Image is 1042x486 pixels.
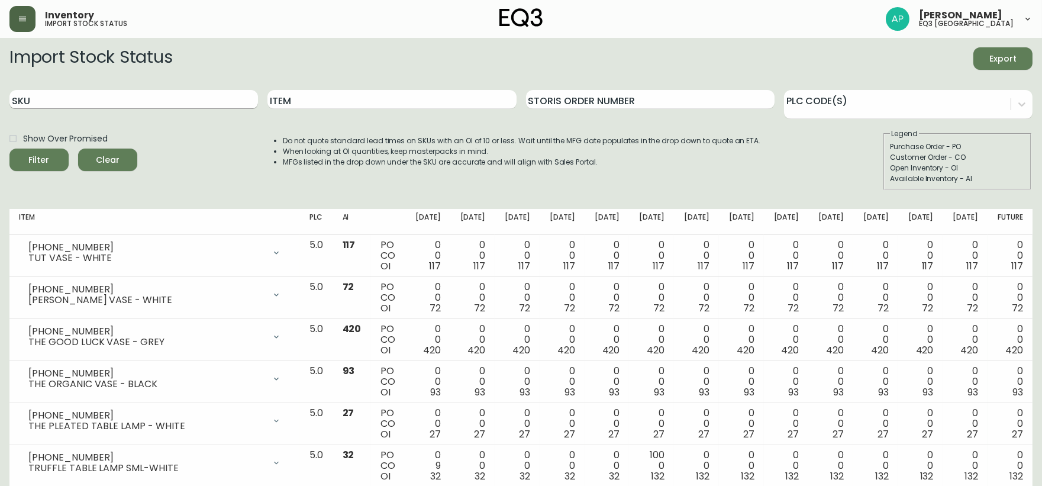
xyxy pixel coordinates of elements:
th: [DATE] [540,209,585,235]
div: 0 0 [594,450,620,482]
th: AI [333,209,372,235]
button: Clear [78,149,137,171]
span: 27 [743,427,754,441]
div: 0 0 [728,366,754,398]
span: 32 [430,469,441,483]
th: [DATE] [943,209,988,235]
th: PLC [300,209,333,235]
span: 420 [423,343,441,357]
span: 420 [647,343,664,357]
button: Filter [9,149,69,171]
div: 0 0 [908,240,934,272]
span: 27 [878,427,889,441]
div: 0 0 [594,408,620,440]
div: 0 0 [638,240,664,272]
span: 117 [473,259,485,273]
th: [DATE] [853,209,898,235]
span: Show Over Promised [23,133,108,145]
div: 0 0 [594,366,620,398]
span: 132 [964,469,978,483]
div: 0 0 [908,366,934,398]
div: PO CO [380,450,396,482]
span: 72 [922,301,934,315]
span: 420 [737,343,754,357]
th: [DATE] [450,209,495,235]
span: 72 [878,301,889,315]
div: 0 0 [683,240,709,272]
span: 27 [609,427,620,441]
div: 0 0 [728,408,754,440]
div: 0 0 [549,408,575,440]
div: PO CO [380,282,396,314]
div: 0 0 [818,450,844,482]
span: 72 [653,301,664,315]
th: [DATE] [898,209,943,235]
span: 117 [608,259,620,273]
span: Inventory [45,11,94,20]
span: OI [380,427,391,441]
div: 0 0 [594,282,620,314]
div: 0 0 [549,282,575,314]
span: 27 [833,427,844,441]
div: 0 0 [549,240,575,272]
div: 0 9 [415,450,441,482]
span: 117 [966,259,978,273]
span: 420 [557,343,575,357]
div: Open Inventory - OI [890,163,1025,173]
div: 0 0 [773,408,799,440]
div: 0 0 [683,408,709,440]
span: 117 [832,259,844,273]
span: 27 [922,427,934,441]
div: 0 0 [549,450,575,482]
div: 0 0 [638,324,664,356]
td: 5.0 [300,277,333,319]
span: 93 [833,385,844,399]
span: 32 [475,469,485,483]
span: 72 [788,301,799,315]
span: 117 [877,259,889,273]
span: 72 [343,280,354,294]
div: 0 0 [460,324,486,356]
div: 0 0 [997,240,1023,272]
span: OI [380,301,391,315]
div: PO CO [380,324,396,356]
div: THE GOOD LUCK VASE - GREY [28,337,264,347]
div: 0 0 [549,366,575,398]
div: 0 0 [997,408,1023,440]
span: 32 [520,469,530,483]
div: Filter [29,153,50,168]
div: 0 0 [773,366,799,398]
div: 0 0 [728,240,754,272]
span: 117 [787,259,799,273]
span: 420 [602,343,620,357]
span: 420 [916,343,934,357]
th: [DATE] [764,209,809,235]
div: 0 0 [997,450,1023,482]
span: 27 [698,427,709,441]
div: 0 0 [460,240,486,272]
div: 100 0 [638,450,664,482]
div: [PHONE_NUMBER]THE PLEATED TABLE LAMP - WHITE [19,408,291,434]
div: THE PLEATED TABLE LAMP - WHITE [28,421,264,432]
span: 32 [609,469,620,483]
div: 0 0 [415,240,441,272]
div: 0 0 [638,366,664,398]
div: 0 0 [683,282,709,314]
div: 0 0 [683,450,709,482]
div: [PHONE_NUMBER] [28,368,264,379]
th: [DATE] [405,209,450,235]
div: 0 0 [863,240,889,272]
span: 27 [564,427,575,441]
span: 117 [653,259,664,273]
th: Future [988,209,1033,235]
div: 0 0 [460,450,486,482]
span: 420 [1005,343,1023,357]
div: 0 0 [683,324,709,356]
h5: eq3 [GEOGRAPHIC_DATA] [919,20,1014,27]
th: [DATE] [495,209,540,235]
div: 0 0 [953,366,979,398]
div: Available Inventory - AI [890,173,1025,184]
div: 0 0 [863,282,889,314]
span: 132 [741,469,754,483]
span: 93 [430,385,441,399]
